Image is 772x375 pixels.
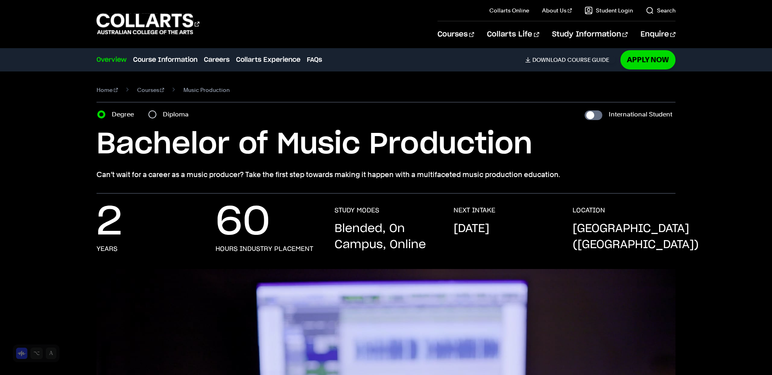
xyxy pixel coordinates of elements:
a: Collarts Online [489,6,529,14]
label: Diploma [163,109,193,120]
h3: Years [96,245,117,253]
a: DownloadCourse Guide [525,56,616,63]
a: Study Information [552,21,628,48]
a: Student Login [585,6,633,14]
a: Home [96,84,118,96]
p: 2 [96,206,122,238]
a: Overview [96,55,127,65]
a: Careers [204,55,230,65]
span: Music Production [183,84,230,96]
h3: LOCATION [573,206,605,214]
p: Blended, On Campus, Online [335,221,437,253]
a: Collarts Life [487,21,539,48]
p: [GEOGRAPHIC_DATA] ([GEOGRAPHIC_DATA]) [573,221,699,253]
a: Search [646,6,675,14]
a: Courses [137,84,164,96]
a: Enquire [641,21,675,48]
a: About Us [542,6,572,14]
label: Degree [112,109,139,120]
a: Apply Now [620,50,675,69]
a: Collarts Experience [236,55,300,65]
span: Download [532,56,566,63]
h3: hours industry placement [216,245,313,253]
label: International Student [609,109,672,120]
a: Courses [437,21,474,48]
a: Course Information [133,55,197,65]
p: [DATE] [454,221,489,237]
a: FAQs [307,55,322,65]
div: Go to homepage [96,12,199,35]
p: 60 [216,206,270,238]
h3: STUDY MODES [335,206,379,214]
p: Can’t wait for a career as a music producer? Take the first step towards making it happen with a ... [96,169,675,180]
h1: Bachelor of Music Production [96,126,675,163]
h3: NEXT INTAKE [454,206,495,214]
